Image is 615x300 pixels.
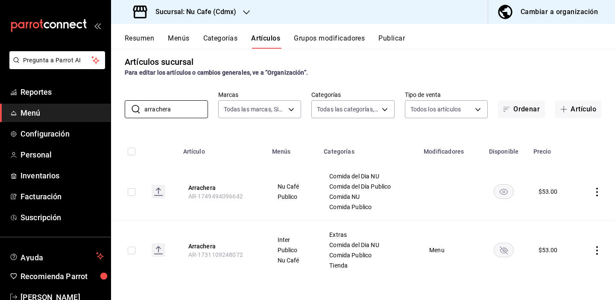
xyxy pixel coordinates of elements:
[329,194,408,200] span: Comida NU
[20,271,104,282] span: Recomienda Parrot
[20,191,104,202] span: Facturación
[23,56,92,65] span: Pregunta a Parrot AI
[278,247,308,253] span: Publico
[125,34,615,49] div: navigation tabs
[218,92,302,98] label: Marcas
[278,183,308,189] span: Nu Café
[178,135,267,163] th: Artículo
[329,252,408,258] span: Comida Publico
[20,149,104,160] span: Personal
[20,170,104,181] span: Inventarios
[593,188,601,196] button: actions
[20,86,104,98] span: Reportes
[203,34,238,49] button: Categorías
[317,105,379,114] span: Todas las categorías, Sin categoría
[494,243,514,257] button: availability-product
[94,22,101,29] button: open_drawer_menu
[6,62,105,71] a: Pregunta a Parrot AI
[378,34,405,49] button: Publicar
[593,246,601,255] button: actions
[149,7,236,17] h3: Sucursal: Nu Cafe (Cdmx)
[329,242,408,248] span: Comida del Dia NU
[9,51,105,69] button: Pregunta a Parrot AI
[329,183,408,189] span: Comida del Día Publico
[188,242,257,250] button: edit-product-location
[555,100,601,118] button: Artículo
[294,34,365,49] button: Grupos modificadores
[498,100,545,118] button: Ordenar
[419,135,479,163] th: Modificadores
[528,135,576,163] th: Precio
[429,247,469,253] span: Menu
[20,128,104,140] span: Configuración
[410,105,461,114] span: Todos los artículos
[278,237,308,243] span: Inter
[539,246,558,254] div: $ 53.00
[329,262,408,268] span: Tienda
[188,251,243,258] span: AR-1731109248072
[319,135,419,163] th: Categorías
[479,135,528,163] th: Disponible
[224,105,286,114] span: Todas las marcas, Sin marca
[168,34,189,49] button: Menús
[125,55,193,68] div: Artículos sucursal
[20,107,104,119] span: Menú
[278,194,308,200] span: Publico
[20,251,93,261] span: Ayuda
[311,92,395,98] label: Categorías
[251,34,280,49] button: Artículos
[125,69,308,76] strong: Para editar los artículos o cambios generales, ve a “Organización”.
[125,34,154,49] button: Resumen
[329,173,408,179] span: Comida del Dia NU
[20,212,104,223] span: Suscripción
[267,135,319,163] th: Menús
[329,232,408,238] span: Extras
[188,183,257,192] button: edit-product-location
[188,193,243,200] span: AR-1749494096642
[494,184,514,199] button: availability-product
[329,204,408,210] span: Comida Publico
[539,187,558,196] div: $ 53.00
[278,257,308,263] span: Nu Café
[405,92,488,98] label: Tipo de venta
[144,101,208,118] input: Buscar artículo
[521,6,598,18] div: Cambiar a organización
